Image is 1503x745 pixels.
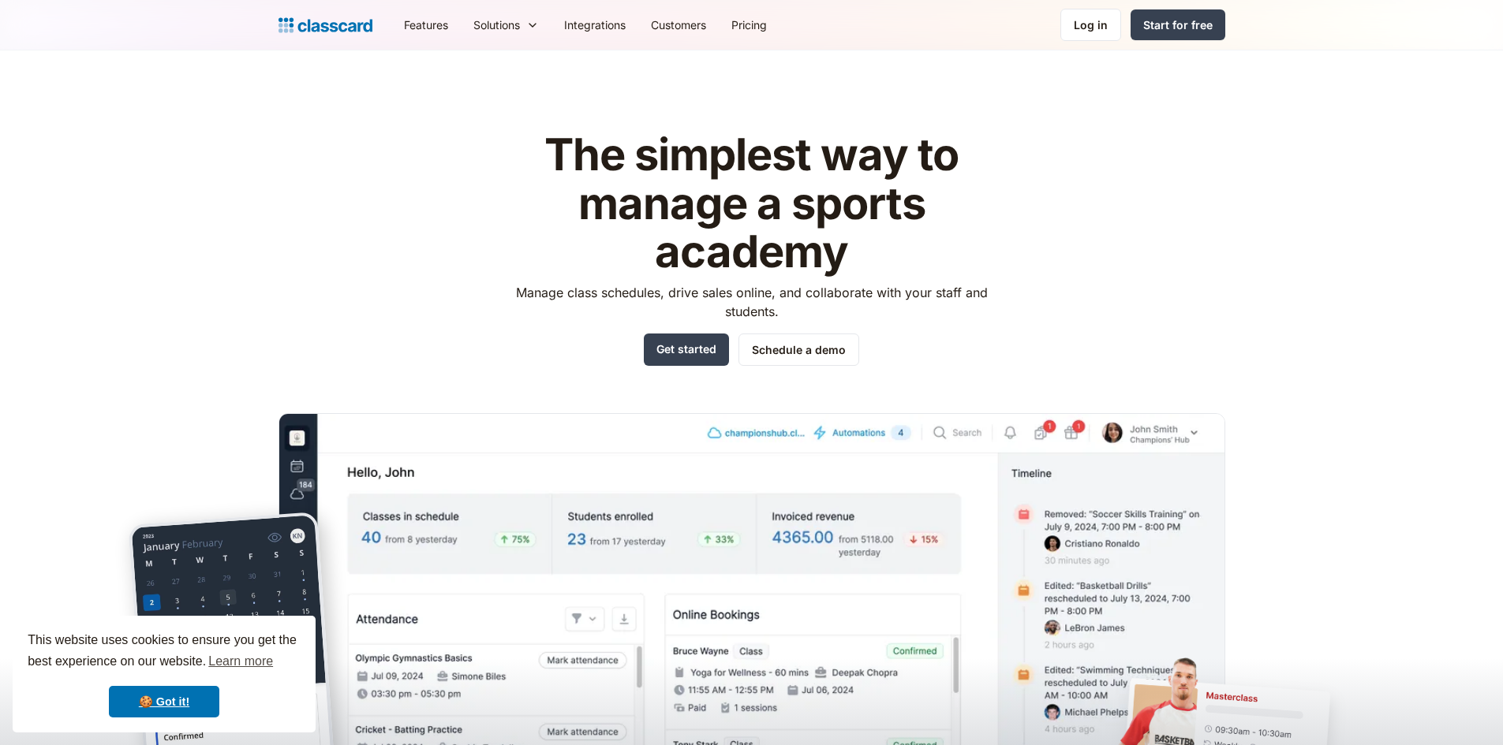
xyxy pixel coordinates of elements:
a: learn more about cookies [206,650,275,673]
a: Features [391,7,461,43]
a: Get started [644,333,729,366]
a: Customers [638,7,719,43]
a: Pricing [719,7,780,43]
div: Log in [1074,17,1108,33]
a: dismiss cookie message [109,686,219,717]
a: Start for free [1131,9,1225,40]
p: Manage class schedules, drive sales online, and collaborate with your staff and students. [501,283,1002,321]
div: Start for free [1143,17,1213,33]
a: Logo [279,14,372,36]
div: Solutions [473,17,520,33]
h1: The simplest way to manage a sports academy [501,131,1002,277]
span: This website uses cookies to ensure you get the best experience on our website. [28,631,301,673]
div: cookieconsent [13,616,316,732]
a: Schedule a demo [738,333,859,366]
div: Solutions [461,7,551,43]
a: Log in [1060,9,1121,41]
a: Integrations [551,7,638,43]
